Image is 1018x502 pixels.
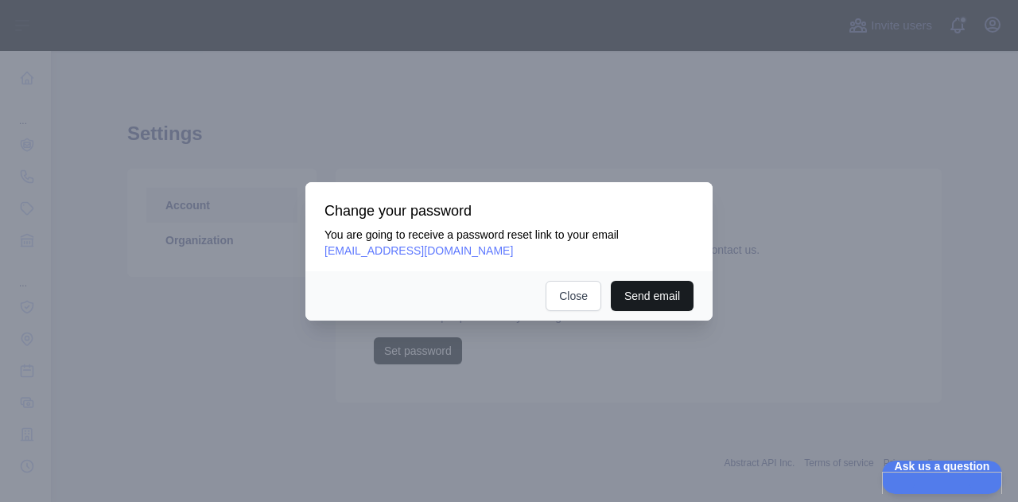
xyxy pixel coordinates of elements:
iframe: Help Scout Beacon - Open [882,461,1002,494]
p: You are going to receive a password reset link to your email [324,227,694,259]
button: Close [546,281,601,311]
span: [EMAIL_ADDRESS][DOMAIN_NAME] [324,244,513,257]
h3: Change your password [324,201,694,220]
button: Send email [611,281,694,311]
